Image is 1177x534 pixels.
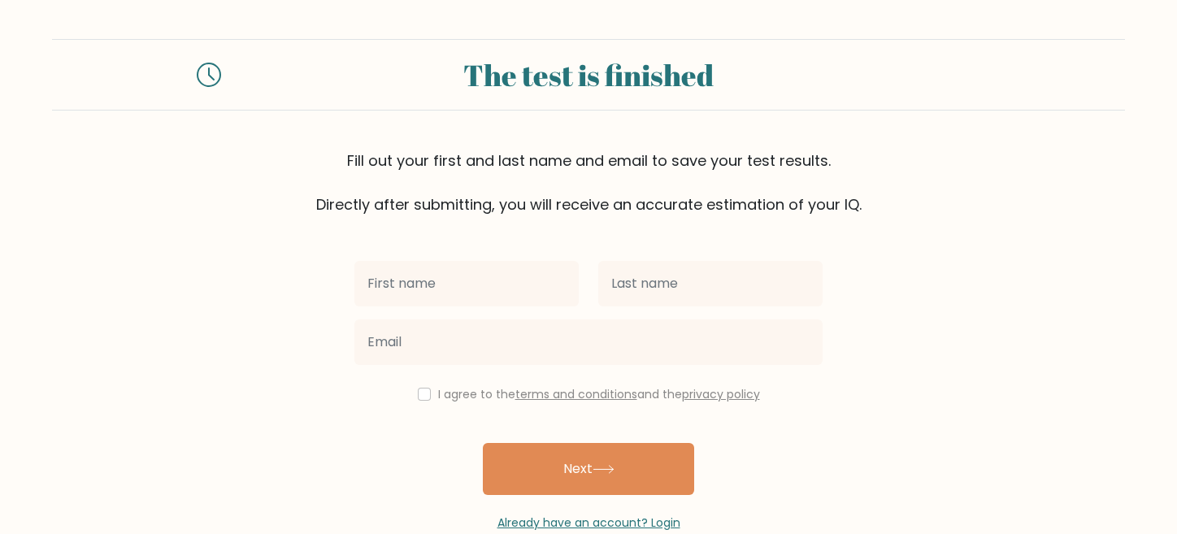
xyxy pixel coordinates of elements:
[438,386,760,402] label: I agree to the and the
[354,261,579,306] input: First name
[483,443,694,495] button: Next
[682,386,760,402] a: privacy policy
[515,386,637,402] a: terms and conditions
[241,53,936,97] div: The test is finished
[52,150,1125,215] div: Fill out your first and last name and email to save your test results. Directly after submitting,...
[598,261,823,306] input: Last name
[354,319,823,365] input: Email
[497,514,680,531] a: Already have an account? Login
